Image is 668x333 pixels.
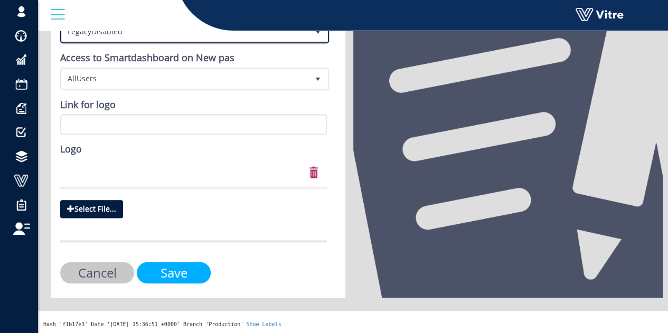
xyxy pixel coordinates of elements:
span: select [308,69,327,88]
span: AllUsers [62,69,308,88]
input: Save [137,262,211,283]
span: Hash 'f1b17e3' Date '[DATE] 15:36:51 +0000' Branch 'Production' [43,321,243,327]
input: Cancel [60,262,134,283]
a: Show Labels [246,321,281,327]
span: select [308,22,327,41]
span: Select File... [60,200,123,218]
label: Link for logo [60,98,116,112]
label: Access to Smartdashboard on New pas [60,51,234,65]
span: LegacyDisabled [62,22,308,41]
label: Logo [60,142,82,156]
